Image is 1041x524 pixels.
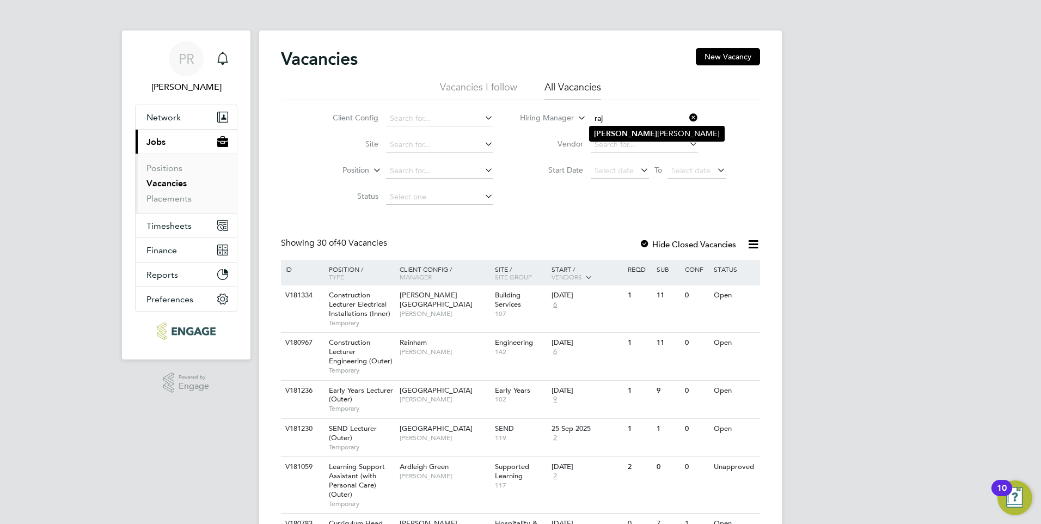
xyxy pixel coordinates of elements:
span: Learning Support Assistant (with Personal Care) (Outer) [329,462,385,499]
span: Construction Lecturer Electrical Installations (Inner) [329,290,390,318]
span: SEND [495,424,514,433]
span: Type [329,272,344,281]
div: 0 [682,419,711,439]
span: 117 [495,481,547,490]
div: 1 [625,333,653,353]
span: 6 [552,300,559,309]
label: Site [316,139,378,149]
button: Open Resource Center, 10 new notifications [997,480,1032,515]
label: Position [307,165,369,176]
span: Finance [146,245,177,255]
div: Open [711,285,758,306]
span: Temporary [329,319,394,327]
button: Reports [136,263,237,287]
div: 9 [654,381,682,401]
div: 1 [625,419,653,439]
input: Search for... [386,137,493,153]
div: 0 [682,333,711,353]
span: [PERSON_NAME][GEOGRAPHIC_DATA] [400,290,473,309]
div: Open [711,419,758,439]
button: Finance [136,238,237,262]
nav: Main navigation [122,31,250,360]
span: Network [146,112,181,123]
input: Search for... [591,137,698,153]
div: V181230 [283,419,321,439]
span: Jobs [146,137,166,147]
span: Temporary [329,366,394,375]
span: Timesheets [146,221,192,231]
span: Select date [671,166,711,175]
a: Positions [146,163,182,173]
span: 2 [552,472,559,481]
button: Timesheets [136,214,237,237]
button: Network [136,105,237,129]
input: Search for... [386,163,493,179]
button: Jobs [136,130,237,154]
input: Search for... [386,111,493,126]
b: [PERSON_NAME] [594,129,657,138]
span: SEND Lecturer (Outer) [329,424,377,442]
span: 142 [495,348,547,356]
span: Powered by [179,373,209,382]
span: Select date [595,166,634,175]
label: Hiring Manager [511,113,574,124]
div: Unapproved [711,457,758,477]
a: Vacancies [146,178,187,188]
div: [DATE] [552,338,622,348]
span: 107 [495,309,547,318]
span: [PERSON_NAME] [400,348,489,356]
span: Temporary [329,443,394,452]
span: 119 [495,434,547,442]
div: V181334 [283,285,321,306]
span: Early Years [495,386,530,395]
div: V181059 [283,457,321,477]
a: Go to home page [135,322,237,340]
span: 2 [552,434,559,443]
span: Manager [400,272,432,281]
span: Temporary [329,404,394,413]
div: 0 [654,457,682,477]
div: V181236 [283,381,321,401]
span: [PERSON_NAME] [400,309,489,318]
span: Building Services [495,290,521,309]
div: 0 [682,457,711,477]
span: Engage [179,382,209,391]
div: 0 [682,381,711,401]
span: 102 [495,395,547,404]
li: Vacancies I follow [440,81,517,100]
a: Placements [146,193,192,204]
label: Client Config [316,113,378,123]
span: Temporary [329,499,394,508]
div: Reqd [625,260,653,278]
span: [GEOGRAPHIC_DATA] [400,424,473,433]
a: Powered byEngage [163,373,210,393]
div: Site / [492,260,549,286]
span: 40 Vacancies [317,237,387,248]
span: Preferences [146,294,193,304]
span: [PERSON_NAME] [400,395,489,404]
div: 0 [682,285,711,306]
label: Vendor [520,139,583,149]
h2: Vacancies [281,48,358,70]
label: Hide Closed Vacancies [639,239,736,249]
div: Sub [654,260,682,278]
img: ncclondon-logo-retina.png [157,322,215,340]
li: [PERSON_NAME] [590,126,724,141]
span: Vendors [552,272,582,281]
div: Jobs [136,154,237,213]
div: V180967 [283,333,321,353]
span: Engineering [495,338,533,347]
div: Showing [281,237,389,249]
li: All Vacancies [544,81,601,100]
div: 25 Sep 2025 [552,424,622,434]
div: 1 [625,381,653,401]
span: To [651,163,665,177]
div: 10 [997,488,1007,502]
a: PR[PERSON_NAME] [135,41,237,94]
span: [GEOGRAPHIC_DATA] [400,386,473,395]
div: 11 [654,285,682,306]
span: Pallvi Raghvani [135,81,237,94]
label: Start Date [520,165,583,175]
div: Open [711,381,758,401]
span: PR [179,52,194,66]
